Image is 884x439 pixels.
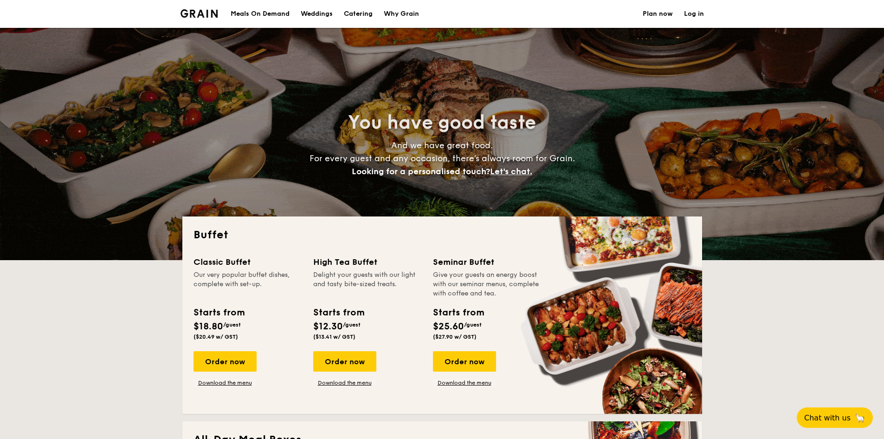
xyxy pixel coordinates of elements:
[181,9,218,18] a: Logotype
[313,334,355,340] span: ($13.41 w/ GST)
[313,256,422,269] div: High Tea Buffet
[433,351,496,372] div: Order now
[433,379,496,387] a: Download the menu
[194,256,302,269] div: Classic Buffet
[313,379,376,387] a: Download the menu
[313,351,376,372] div: Order now
[854,413,865,423] span: 🦙
[181,9,218,18] img: Grain
[433,256,542,269] div: Seminar Buffet
[433,306,484,320] div: Starts from
[433,270,542,298] div: Give your guests an energy boost with our seminar menus, complete with coffee and tea.
[310,140,575,177] span: And we have great food. For every guest and any occasion, there’s always room for Grain.
[194,321,223,332] span: $18.80
[223,321,241,328] span: /guest
[194,379,257,387] a: Download the menu
[464,321,482,328] span: /guest
[194,306,244,320] div: Starts from
[804,413,851,422] span: Chat with us
[490,166,532,177] span: Let's chat.
[433,321,464,332] span: $25.60
[194,351,257,372] div: Order now
[313,321,343,332] span: $12.30
[343,321,361,328] span: /guest
[313,306,364,320] div: Starts from
[313,270,422,298] div: Delight your guests with our light and tasty bite-sized treats.
[797,407,873,428] button: Chat with us🦙
[194,270,302,298] div: Our very popular buffet dishes, complete with set-up.
[433,334,477,340] span: ($27.90 w/ GST)
[194,228,691,242] h2: Buffet
[352,166,490,177] span: Looking for a personalised touch?
[348,111,536,134] span: You have good taste
[194,334,238,340] span: ($20.49 w/ GST)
